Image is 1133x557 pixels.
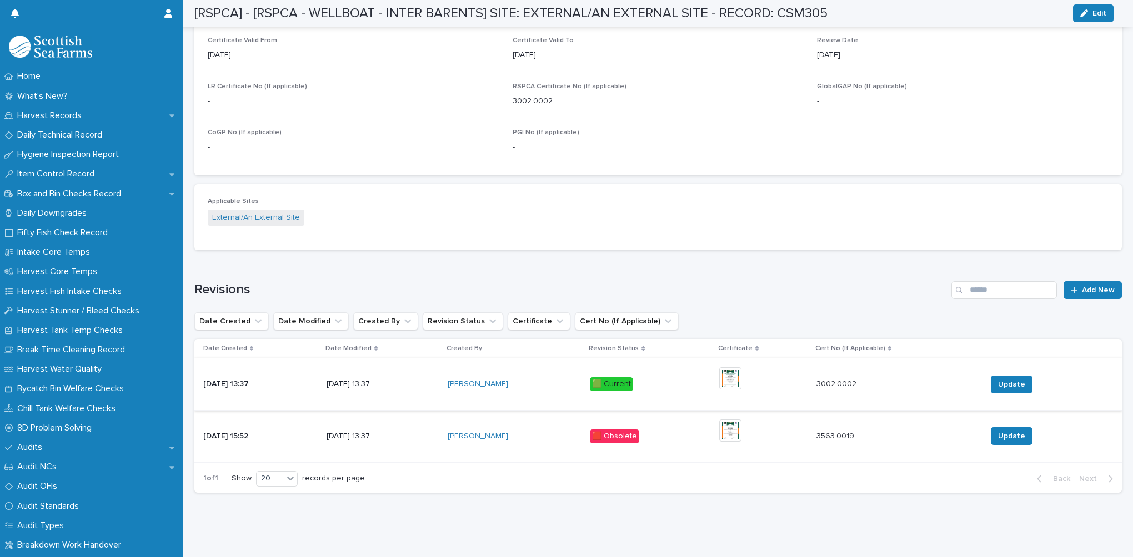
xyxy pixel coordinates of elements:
[817,49,1109,61] p: [DATE]
[13,462,66,472] p: Audit NCs
[13,189,130,199] p: Box and Bin Checks Record
[273,312,349,330] button: Date Modified
[327,432,439,441] p: [DATE] 13:37
[13,247,99,257] p: Intake Core Temps
[1075,474,1122,484] button: Next
[208,49,499,61] p: [DATE]
[13,110,91,121] p: Harvest Records
[448,432,508,441] a: [PERSON_NAME]
[194,358,1122,411] tr: [DATE] 13:37[DATE] 13:37[PERSON_NAME] 🟩 Current3002.00023002.0002 Update
[212,212,300,224] a: External/An External Site
[194,312,269,330] button: Date Created
[13,149,128,160] p: Hygiene Inspection Report
[13,383,133,394] p: Bycatch Bin Welfare Checks
[1064,281,1122,299] a: Add New
[208,83,307,90] span: LR Certificate No (If applicable)
[575,312,679,330] button: Cert No (If Applicable)
[513,141,804,153] p: -
[208,95,499,107] p: -
[816,429,856,441] p: 3563.0019
[13,169,103,179] p: Item Control Record
[13,306,148,316] p: Harvest Stunner / Bleed Checks
[208,129,282,136] span: CoGP No (If applicable)
[817,83,907,90] span: GlobalGAP No (If applicable)
[13,227,117,238] p: Fifty Fish Check Record
[302,474,365,483] p: records per page
[203,342,247,355] p: Date Created
[327,379,439,389] p: [DATE] 13:37
[513,83,626,90] span: RSPCA Certificate No (If applicable)
[513,129,579,136] span: PGI No (If applicable)
[13,520,73,531] p: Audit Types
[817,95,1109,107] p: -
[232,474,252,483] p: Show
[513,95,804,107] p: 3002.0002
[951,281,1057,299] input: Search
[208,141,499,153] p: -
[1046,475,1070,483] span: Back
[13,91,77,102] p: What's New?
[13,130,111,140] p: Daily Technical Record
[13,345,134,355] p: Break Time Cleaning Record
[13,208,96,219] p: Daily Downgrades
[513,49,804,61] p: [DATE]
[208,198,259,205] span: Applicable Sites
[194,465,227,492] p: 1 of 1
[13,423,101,433] p: 8D Problem Solving
[13,364,111,374] p: Harvest Water Quality
[590,429,639,443] div: 🟥 Obsolete
[448,379,508,389] a: [PERSON_NAME]
[13,71,49,82] p: Home
[718,342,753,355] p: Certificate
[13,325,132,336] p: Harvest Tank Temp Checks
[203,432,318,441] p: [DATE] 15:52
[13,403,124,414] p: Chill Tank Welfare Checks
[1082,286,1115,294] span: Add New
[991,376,1032,393] button: Update
[815,342,885,355] p: Cert No (If Applicable)
[13,286,131,297] p: Harvest Fish Intake Checks
[991,427,1032,445] button: Update
[508,312,570,330] button: Certificate
[325,342,372,355] p: Date Modified
[13,501,88,512] p: Audit Standards
[1079,475,1104,483] span: Next
[13,442,51,453] p: Audits
[423,312,503,330] button: Revision Status
[194,411,1122,463] tr: [DATE] 15:52[DATE] 13:37[PERSON_NAME] 🟥 Obsolete3563.00193563.0019 Update
[1073,4,1114,22] button: Edit
[9,36,92,58] img: mMrefqRFQpe26GRNOUkG
[1028,474,1075,484] button: Back
[589,342,639,355] p: Revision Status
[194,282,947,298] h1: Revisions
[447,342,482,355] p: Created By
[817,37,858,44] span: Review Date
[816,377,859,389] p: 3002.0002
[13,266,106,277] p: Harvest Core Temps
[353,312,418,330] button: Created By
[257,473,283,484] div: 20
[998,431,1025,442] span: Update
[590,377,633,391] div: 🟩 Current
[13,540,130,550] p: Breakdown Work Handover
[1092,9,1106,17] span: Edit
[203,379,318,389] p: [DATE] 13:37
[998,379,1025,390] span: Update
[13,481,66,492] p: Audit OFIs
[513,37,574,44] span: Certificate Valid To
[194,6,828,22] h2: [RSPCA] - [RSPCA - WELLBOAT - INTER BARENTS] SITE: EXTERNAL/AN EXTERNAL SITE - RECORD: CSM305
[208,37,277,44] span: Certificate Valid From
